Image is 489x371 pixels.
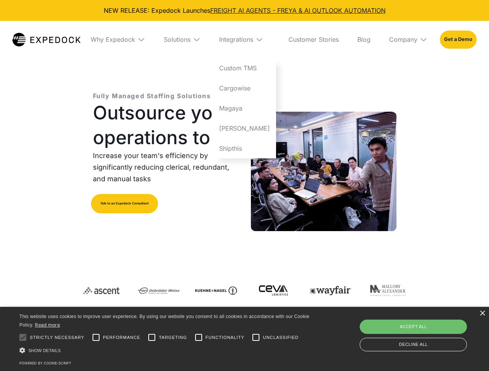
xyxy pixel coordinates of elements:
div: Solutions [164,36,190,43]
a: FREIGHT AI AGENTS - FREYA & AI OUTLOOK AUTOMATION [210,7,386,14]
div: Why Expedock [91,36,135,43]
a: Powered by cookie-script [19,361,71,365]
iframe: Chat Widget [360,288,489,371]
a: Blog [351,21,377,58]
a: Cargowise [213,78,276,98]
a: Talk to an Expedock Consultant [91,194,158,213]
a: Get a Demo [440,31,477,48]
div: Integrations [219,36,253,43]
div: Why Expedock [84,21,151,58]
a: [PERSON_NAME] [213,118,276,138]
nav: Integrations [213,58,276,158]
span: Unclassified [263,334,299,341]
p: Increase your team's efficiency by significantly reducing clerical, redundant, and manual tasks [93,150,238,185]
span: Targeting [159,334,187,341]
a: Custom TMS [213,58,276,78]
span: Performance [103,334,141,341]
span: Strictly necessary [30,334,84,341]
div: Solutions [158,21,207,58]
a: Magaya [213,98,276,118]
div: Integrations [213,21,276,58]
a: Read more [35,322,60,328]
h1: Outsource your operations to [93,100,238,150]
div: Company [383,21,434,58]
a: Shipthis [213,138,276,158]
div: NEW RELEASE: Expedock Launches [6,6,483,15]
span: Functionality [206,334,244,341]
p: Fully Managed Staffing Solutions [93,91,211,100]
span: This website uses cookies to improve user experience. By using our website you consent to all coo... [19,314,309,328]
div: Show details [19,346,312,354]
div: Company [389,36,417,43]
a: Customer Stories [282,21,345,58]
span: Show details [28,348,61,353]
